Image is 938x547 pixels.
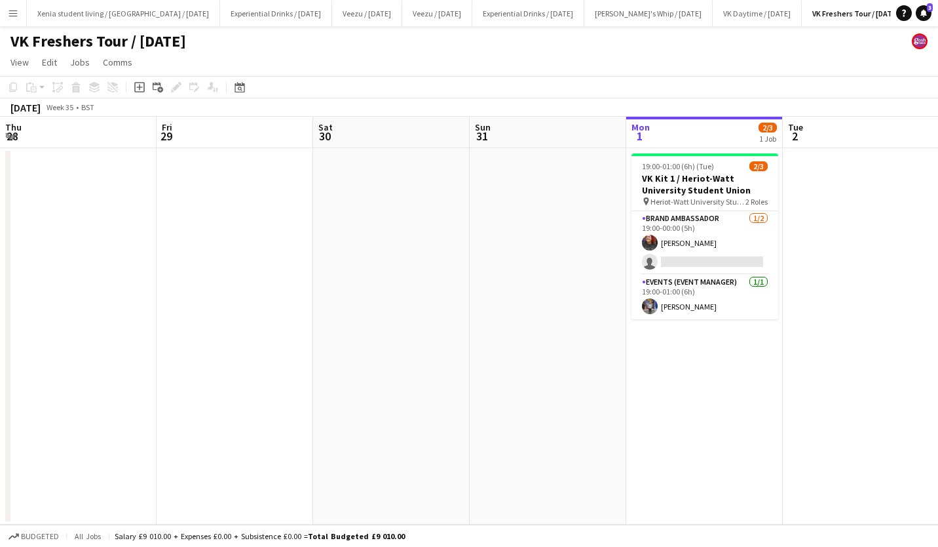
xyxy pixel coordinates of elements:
[70,56,90,68] span: Jobs
[927,3,933,12] span: 3
[72,531,103,541] span: All jobs
[631,211,778,275] app-card-role: Brand Ambassador1/219:00-00:00 (5h)[PERSON_NAME]
[10,56,29,68] span: View
[745,197,768,207] span: 2 Roles
[10,101,41,114] div: [DATE]
[21,532,59,541] span: Budgeted
[43,102,76,112] span: Week 35
[786,129,803,144] span: 2
[332,1,402,26] button: Veezu / [DATE]
[115,531,405,541] div: Salary £9 010.00 + Expenses £0.00 + Subsistence £0.00 =
[631,153,778,319] app-job-card: 19:00-01:00 (6h) (Tue)2/3VK Kit 1 / Heriot-Watt University Student Union Heriot-Watt University S...
[749,161,768,171] span: 2/3
[37,54,62,71] a: Edit
[7,529,61,544] button: Budgeted
[912,33,928,49] app-user-avatar: Gosh Promo UK
[802,1,910,26] button: VK Freshers Tour / [DATE]
[42,56,57,68] span: Edit
[5,54,34,71] a: View
[10,31,186,51] h1: VK Freshers Tour / [DATE]
[629,129,650,144] span: 1
[318,121,333,133] span: Sat
[98,54,138,71] a: Comms
[3,129,22,144] span: 28
[103,56,132,68] span: Comms
[402,1,472,26] button: Veezu / [DATE]
[316,129,333,144] span: 30
[220,1,332,26] button: Experiential Drinks / [DATE]
[631,121,650,133] span: Mon
[160,129,172,144] span: 29
[788,121,803,133] span: Tue
[916,5,931,21] a: 3
[631,275,778,319] app-card-role: Events (Event Manager)1/119:00-01:00 (6h)[PERSON_NAME]
[642,161,714,171] span: 19:00-01:00 (6h) (Tue)
[162,121,172,133] span: Fri
[27,1,220,26] button: Xenia student living / [GEOGRAPHIC_DATA] / [DATE]
[650,197,745,207] span: Heriot-Watt University Student Union
[5,121,22,133] span: Thu
[713,1,802,26] button: VK Daytime / [DATE]
[584,1,713,26] button: [PERSON_NAME]'s Whip / [DATE]
[475,121,491,133] span: Sun
[308,531,405,541] span: Total Budgeted £9 010.00
[759,134,776,144] div: 1 Job
[759,123,777,132] span: 2/3
[631,172,778,196] h3: VK Kit 1 / Heriot-Watt University Student Union
[81,102,94,112] div: BST
[65,54,95,71] a: Jobs
[473,129,491,144] span: 31
[472,1,584,26] button: Experiential Drinks / [DATE]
